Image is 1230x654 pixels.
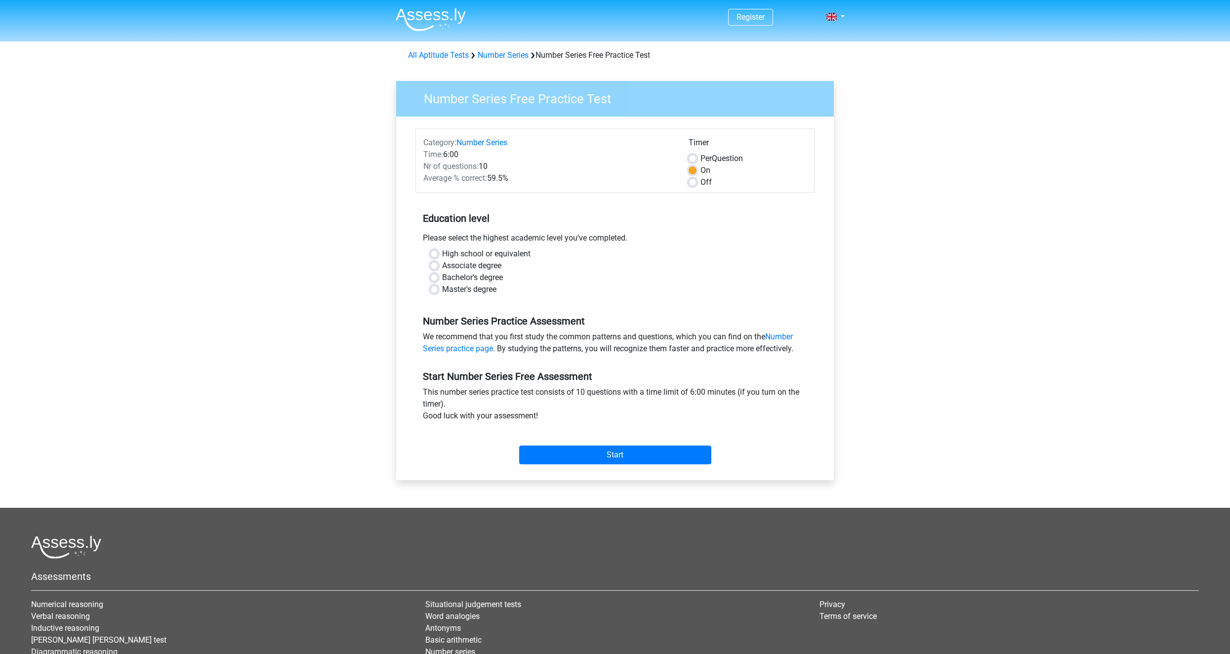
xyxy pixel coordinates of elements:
[478,50,529,60] a: Number Series
[442,272,503,284] label: Bachelor's degree
[31,600,103,609] a: Numerical reasoning
[423,370,807,382] h5: Start Number Series Free Assessment
[442,284,496,295] label: Master's degree
[423,138,456,147] span: Category:
[442,260,501,272] label: Associate degree
[31,623,99,633] a: Inductive reasoning
[423,150,443,159] span: Time:
[700,153,743,164] label: Question
[412,87,826,107] h3: Number Series Free Practice Test
[423,173,487,183] span: Average % correct:
[423,315,807,327] h5: Number Series Practice Assessment
[700,176,712,188] label: Off
[416,172,681,184] div: 59.5%
[416,149,681,161] div: 6:00
[415,331,815,359] div: We recommend that you first study the common patterns and questions, which you can find on the . ...
[519,446,711,464] input: Start
[415,386,815,426] div: This number series practice test consists of 10 questions with a time limit of 6:00 minutes (if y...
[442,248,531,260] label: High school or equivalent
[408,50,469,60] a: All Aptitude Tests
[689,137,807,153] div: Timer
[423,208,807,228] h5: Education level
[404,49,826,61] div: Number Series Free Practice Test
[425,623,461,633] a: Antonyms
[423,162,479,171] span: Nr of questions:
[456,138,507,147] a: Number Series
[700,154,712,163] span: Per
[396,8,466,31] img: Assessly
[737,12,765,22] a: Register
[425,612,480,621] a: Word analogies
[31,635,166,645] a: [PERSON_NAME] [PERSON_NAME] test
[416,161,681,172] div: 10
[425,635,482,645] a: Basic arithmetic
[31,612,90,621] a: Verbal reasoning
[820,600,845,609] a: Privacy
[425,600,521,609] a: Situational judgement tests
[415,232,815,248] div: Please select the highest academic level you’ve completed.
[31,535,101,559] img: Assessly logo
[700,164,710,176] label: On
[820,612,877,621] a: Terms of service
[31,571,1199,582] h5: Assessments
